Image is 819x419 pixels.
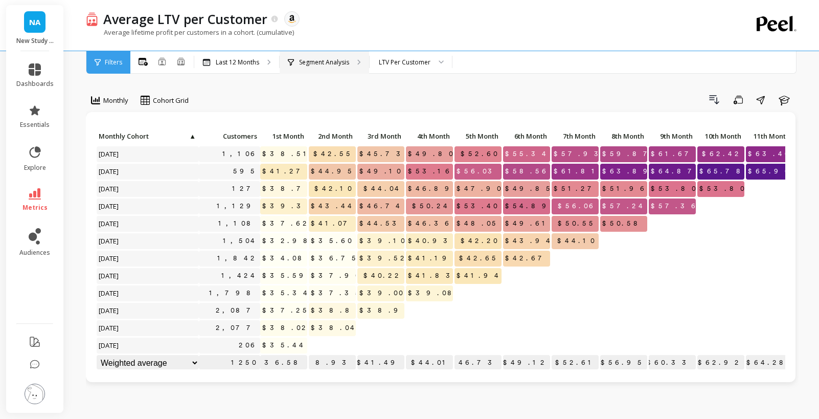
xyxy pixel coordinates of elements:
[649,146,698,162] span: $61.67
[215,251,260,266] a: 1,842
[361,268,404,283] span: $40.22
[651,132,693,140] span: 9th Month
[214,320,260,336] a: 2,077
[406,164,455,179] span: $53.16
[311,132,353,140] span: 2nd Month
[406,129,453,143] p: 4th Month
[649,164,701,179] span: $64.87
[260,251,311,266] span: $34.08
[556,199,599,214] span: $56.06
[260,146,314,162] span: $38.51
[97,268,122,283] span: [DATE]
[406,181,459,196] span: $46.89
[260,303,312,318] span: $37.25
[551,129,600,145] div: Toggle SortBy
[312,181,356,196] span: $42.10
[552,355,599,370] p: $52.61
[357,129,404,143] p: 3rd Month
[406,216,454,231] span: $46.36
[503,129,551,145] div: Toggle SortBy
[649,199,701,214] span: $57.36
[554,132,596,140] span: 7th Month
[454,164,502,179] span: $56.03
[457,251,502,266] span: $42.65
[311,146,356,162] span: $42.55
[97,129,199,143] p: Monthly Cohort
[260,199,317,214] span: $39.36
[19,249,50,257] span: audiences
[600,129,648,145] div: Toggle SortBy
[97,338,122,353] span: [DATE]
[309,303,370,318] span: $38.83
[309,129,356,143] p: 2nd Month
[457,132,498,140] span: 5th Month
[105,58,122,67] span: Filters
[231,164,260,179] a: 595
[221,233,260,249] a: 1,504
[406,355,453,370] p: $44.01
[459,146,502,162] span: $52.60
[99,132,188,140] span: Monthly Cohort
[199,129,260,143] p: Customers
[207,285,260,301] a: 1,798
[260,355,307,370] p: $36.58
[505,132,547,140] span: 6th Month
[220,146,260,162] a: 1,106
[260,233,317,249] span: $32.98
[697,181,748,196] span: $53.80
[552,146,608,162] span: $57.93
[16,37,54,45] p: New Study - Amazon
[361,181,404,196] span: $44.04
[357,199,405,214] span: $46.74
[746,146,793,162] span: $63.40
[97,233,122,249] span: [DATE]
[648,129,697,145] div: Toggle SortBy
[357,285,407,301] span: $39.00
[405,129,454,145] div: Toggle SortBy
[153,96,189,105] span: Cohort Grid
[287,14,297,24] img: api.amazon.svg
[260,129,307,143] p: 1st Month
[97,164,122,179] span: [DATE]
[459,233,502,249] span: $42.20
[600,129,647,143] p: 8th Month
[649,355,696,370] p: $60.33
[260,268,313,283] span: $35.59
[600,164,657,179] span: $63.89
[309,355,356,370] p: $38.93
[697,164,750,179] span: $65.78
[406,233,457,249] span: $40.93
[357,164,405,179] span: $49.10
[199,355,260,370] p: 1250
[552,181,601,196] span: $51.27
[24,164,46,172] span: explore
[503,181,556,196] span: $49.85
[746,355,793,370] p: $64.28
[103,96,128,105] span: Monthly
[357,129,405,145] div: Toggle SortBy
[309,233,356,249] span: $35.60
[454,216,502,231] span: $48.05
[188,132,196,140] span: ▲
[215,199,260,214] a: 1,129
[260,164,310,179] span: $41.27
[556,216,599,231] span: $50.55
[600,181,650,196] span: $51.96
[406,268,460,283] span: $41.83
[454,129,503,145] div: Toggle SortBy
[97,303,122,318] span: [DATE]
[16,80,54,88] span: dashboards
[697,355,744,370] p: $62.92
[230,181,260,196] a: 127
[746,129,793,143] p: 11th Month
[86,28,294,37] p: Average lifetime profit per customers in a cohort. (cumulative)
[237,338,260,353] a: 206
[552,129,599,143] p: 7th Month
[600,146,657,162] span: $59.87
[699,132,741,140] span: 10th Month
[309,216,357,231] span: $41.07
[406,251,456,266] span: $41.19
[745,129,794,145] div: Toggle SortBy
[201,132,257,140] span: Customers
[700,146,744,162] span: $62.42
